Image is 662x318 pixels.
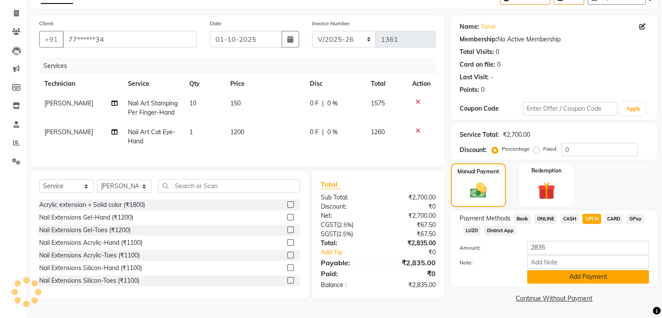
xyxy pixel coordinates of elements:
[527,241,649,254] input: Amount
[314,257,378,268] div: Payable:
[321,180,341,189] span: Total
[327,99,338,108] span: 0 %
[514,214,531,224] span: Bank
[465,181,492,200] img: _cash.svg
[123,74,184,94] th: Service
[627,214,645,224] span: GPay
[527,270,649,284] button: Add Payment
[378,193,442,202] div: ₹2,700.00
[460,85,479,95] div: Points:
[407,74,436,94] th: Action
[378,202,442,211] div: ₹0
[453,259,521,267] label: Note:
[230,99,241,107] span: 150
[460,214,511,223] span: Payment Methods
[314,268,378,279] div: Paid:
[534,214,557,224] span: ONLINE
[39,31,64,47] button: +91
[314,281,378,290] div: Balance :
[225,74,305,94] th: Price
[605,214,623,224] span: CARD
[460,145,487,155] div: Discount:
[128,128,175,145] span: Nail Art Cat Eye-Hand
[63,31,197,47] input: Search by Name/Mobile/Email/Code
[189,128,193,136] span: 1
[378,281,442,290] div: ₹2,835.00
[314,202,378,211] div: Discount:
[210,20,222,27] label: Date
[497,60,501,69] div: 0
[128,99,178,116] span: Nail Art Stamping Per Finger-Hand
[460,130,499,139] div: Service Total:
[321,230,336,238] span: SGST
[496,47,499,57] div: 0
[40,58,442,74] div: Services
[314,211,378,220] div: Net:
[453,294,656,303] a: Continue Without Payment
[189,99,196,107] span: 10
[39,238,142,247] div: Nail Extensions Acrylic-Hand (₹1100)
[39,74,123,94] th: Technician
[39,200,145,210] div: Acrylic extension + Solid color (₹1800)
[378,230,442,239] div: ₹67.50
[39,226,131,235] div: Nail Extensions Gel-Toes (₹1200)
[39,251,140,260] div: Nail Extensions Acrylic-Toes (₹1100)
[560,214,579,224] span: CASH
[44,99,93,107] span: [PERSON_NAME]
[371,99,385,107] span: 1575
[457,168,499,176] label: Manual Payment
[543,145,556,153] label: Fixed
[314,193,378,202] div: Sub Total:
[523,102,618,115] input: Enter Offer / Coupon Code
[502,145,530,153] label: Percentage
[184,74,225,94] th: Qty
[321,221,337,229] span: CGST
[378,211,442,220] div: ₹2,700.00
[460,35,649,44] div: No Active Membership
[389,248,442,257] div: ₹0
[527,255,649,269] input: Add Note
[230,128,244,136] span: 1200
[481,22,495,31] a: Tanvi
[158,179,300,193] input: Search or Scan
[378,239,442,248] div: ₹2,835.00
[484,226,516,236] span: District App
[378,257,442,268] div: ₹2,835.00
[460,60,495,69] div: Card on file:
[322,99,324,108] span: |
[339,221,352,228] span: 2.5%
[39,264,142,273] div: Nail Extensions Silicon-Hand (₹1100)
[366,74,407,94] th: Total
[582,214,601,224] span: UPI M
[460,47,494,57] div: Total Visits:
[532,180,561,202] img: _gift.svg
[310,128,319,137] span: 0 F
[460,104,523,113] div: Coupon Code
[39,276,139,285] div: Nail Extensions Silicon-Toes (₹1100)
[621,102,645,115] button: Apply
[314,239,378,248] div: Total:
[310,99,319,108] span: 0 F
[378,220,442,230] div: ₹67.50
[39,20,53,27] label: Client
[503,130,530,139] div: ₹2,700.00
[314,220,378,230] div: ( )
[314,230,378,239] div: ( )
[371,128,385,136] span: 1260
[338,230,351,237] span: 2.5%
[312,20,350,27] label: Invoice Number
[305,74,366,94] th: Disc
[314,248,389,257] a: Add Tip
[460,35,497,44] div: Membership:
[460,73,489,82] div: Last Visit:
[463,226,481,236] span: LUZO
[378,268,442,279] div: ₹0
[531,167,561,175] label: Redemption
[322,128,324,137] span: |
[460,22,479,31] div: Name:
[491,73,493,82] div: -
[327,128,338,137] span: 0 %
[481,85,484,95] div: 0
[44,128,93,136] span: [PERSON_NAME]
[39,213,133,222] div: Nail Extensions Gel-Hand (₹1200)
